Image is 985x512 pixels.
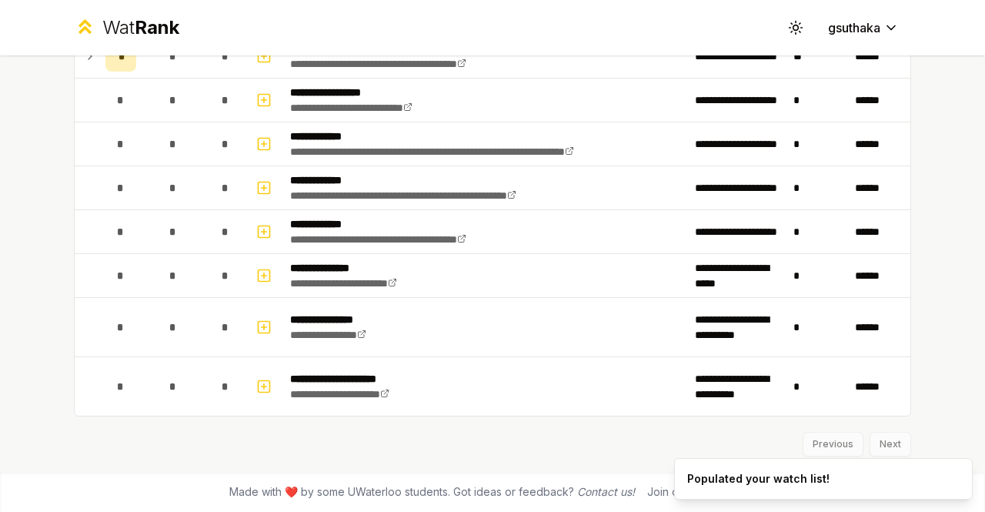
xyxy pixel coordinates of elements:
[687,471,830,487] div: Populated your watch list!
[74,15,179,40] a: WatRank
[828,18,880,37] span: gsuthaka
[647,484,733,500] div: Join our discord!
[229,484,635,500] span: Made with ❤️ by some UWaterloo students. Got ideas or feedback?
[135,16,179,38] span: Rank
[816,14,911,42] button: gsuthaka
[577,485,635,498] a: Contact us!
[102,15,179,40] div: Wat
